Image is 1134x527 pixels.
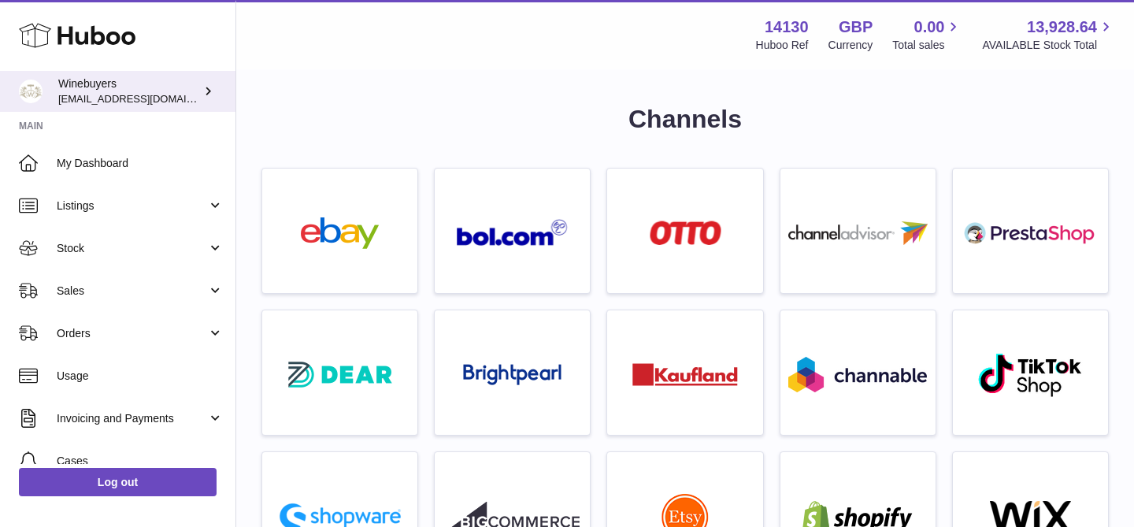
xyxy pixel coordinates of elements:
strong: GBP [839,17,873,38]
div: Winebuyers [58,76,200,106]
strong: 14130 [765,17,809,38]
a: roseta-tiktokshop [961,318,1100,427]
div: Currency [828,38,873,53]
img: ebay [273,217,407,249]
img: roseta-channable [788,357,927,392]
a: roseta-bol [443,176,582,285]
a: roseta-dear [270,318,409,427]
span: AVAILABLE Stock Total [982,38,1115,53]
span: 0.00 [914,17,945,38]
span: Sales [57,284,207,299]
a: roseta-kaufland [615,318,754,427]
a: roseta-brightpearl [443,318,582,427]
a: 0.00 Total sales [892,17,962,53]
img: roseta-prestashop [963,217,1097,249]
div: Huboo Ref [756,38,809,53]
img: ben@winebuyers.com [19,80,43,103]
span: Cases [57,454,224,469]
span: My Dashboard [57,156,224,171]
span: Stock [57,241,207,256]
a: roseta-channable [788,318,928,427]
a: Log out [19,468,217,496]
span: 13,928.64 [1027,17,1097,38]
img: roseta-dear [283,357,397,392]
a: ebay [270,176,409,285]
img: roseta-channel-advisor [788,221,928,245]
img: roseta-tiktokshop [977,352,1084,398]
a: roseta-otto [615,176,754,285]
a: roseta-prestashop [961,176,1100,285]
span: Usage [57,369,224,384]
img: roseta-brightpearl [463,364,561,386]
img: roseta-kaufland [632,363,738,386]
a: 13,928.64 AVAILABLE Stock Total [982,17,1115,53]
a: roseta-channel-advisor [788,176,928,285]
span: Listings [57,199,207,213]
h1: Channels [261,102,1109,136]
span: [EMAIL_ADDRESS][DOMAIN_NAME] [58,92,232,105]
span: Orders [57,326,207,341]
span: Total sales [892,38,962,53]
span: Invoicing and Payments [57,411,207,426]
img: roseta-otto [650,221,721,245]
img: roseta-bol [457,219,569,247]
